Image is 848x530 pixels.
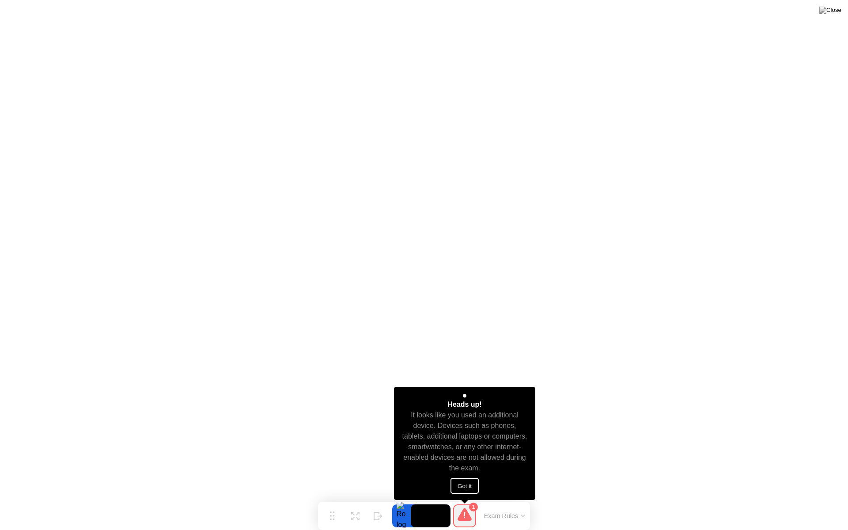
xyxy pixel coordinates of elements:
[469,503,478,511] div: 1
[402,410,528,473] div: It looks like you used an additional device. Devices such as phones, tablets, additional laptops ...
[450,478,479,494] button: Got it
[447,399,481,410] div: Heads up!
[481,512,528,520] button: Exam Rules
[819,7,841,14] img: Close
